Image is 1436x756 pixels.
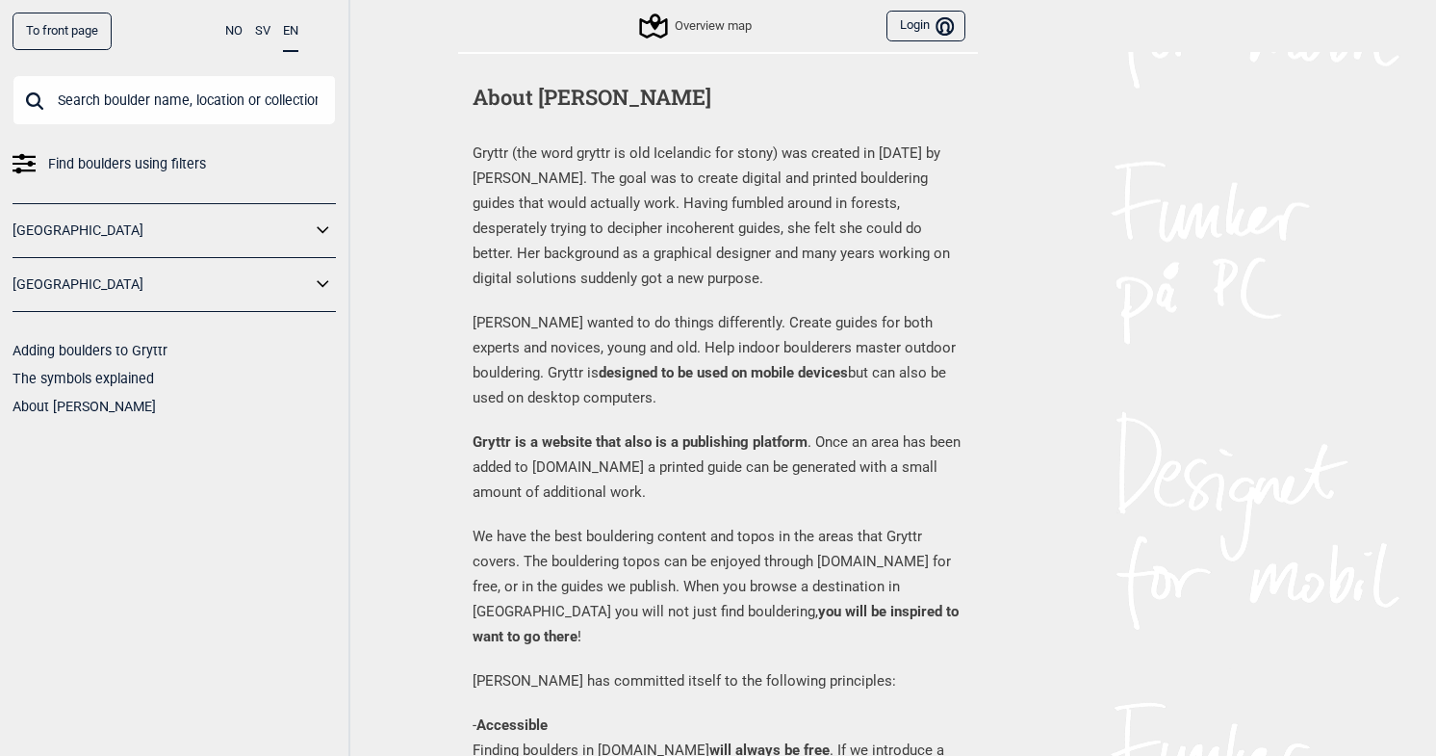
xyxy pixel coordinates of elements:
[225,13,243,50] button: NO
[13,371,154,386] a: The symbols explained
[473,524,963,649] p: We have the best bouldering content and topos in the areas that Gryttr covers. The bouldering top...
[13,13,112,50] a: To front page
[13,343,167,358] a: Adding boulders to Gryttr
[473,668,963,693] p: [PERSON_NAME] has committed itself to the following principles:
[473,433,808,451] strong: Gryttr is a website that also is a publishing platform
[13,271,311,299] a: [GEOGRAPHIC_DATA]
[13,399,156,414] a: About [PERSON_NAME]
[473,141,963,291] p: Gryttr (the word gryttr is old Icelandic for stony) was created in [DATE] by [PERSON_NAME]. The g...
[473,310,963,410] p: [PERSON_NAME] wanted to do things differently. Create guides for both experts and novices, young ...
[13,150,336,178] a: Find boulders using filters
[473,430,963,505] p: . Once an area has been added to [DOMAIN_NAME] a printed guide can be generated with a small amou...
[255,13,270,50] button: SV
[642,14,752,38] div: Overview map
[13,217,311,245] a: [GEOGRAPHIC_DATA]
[473,83,963,113] h1: About [PERSON_NAME]
[886,11,965,42] button: Login
[476,717,548,734] strong: Accessible
[48,150,206,178] span: Find boulders using filters
[13,75,336,125] input: Search boulder name, location or collection
[599,364,848,381] strong: designed to be used on mobile devices
[283,13,298,52] button: EN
